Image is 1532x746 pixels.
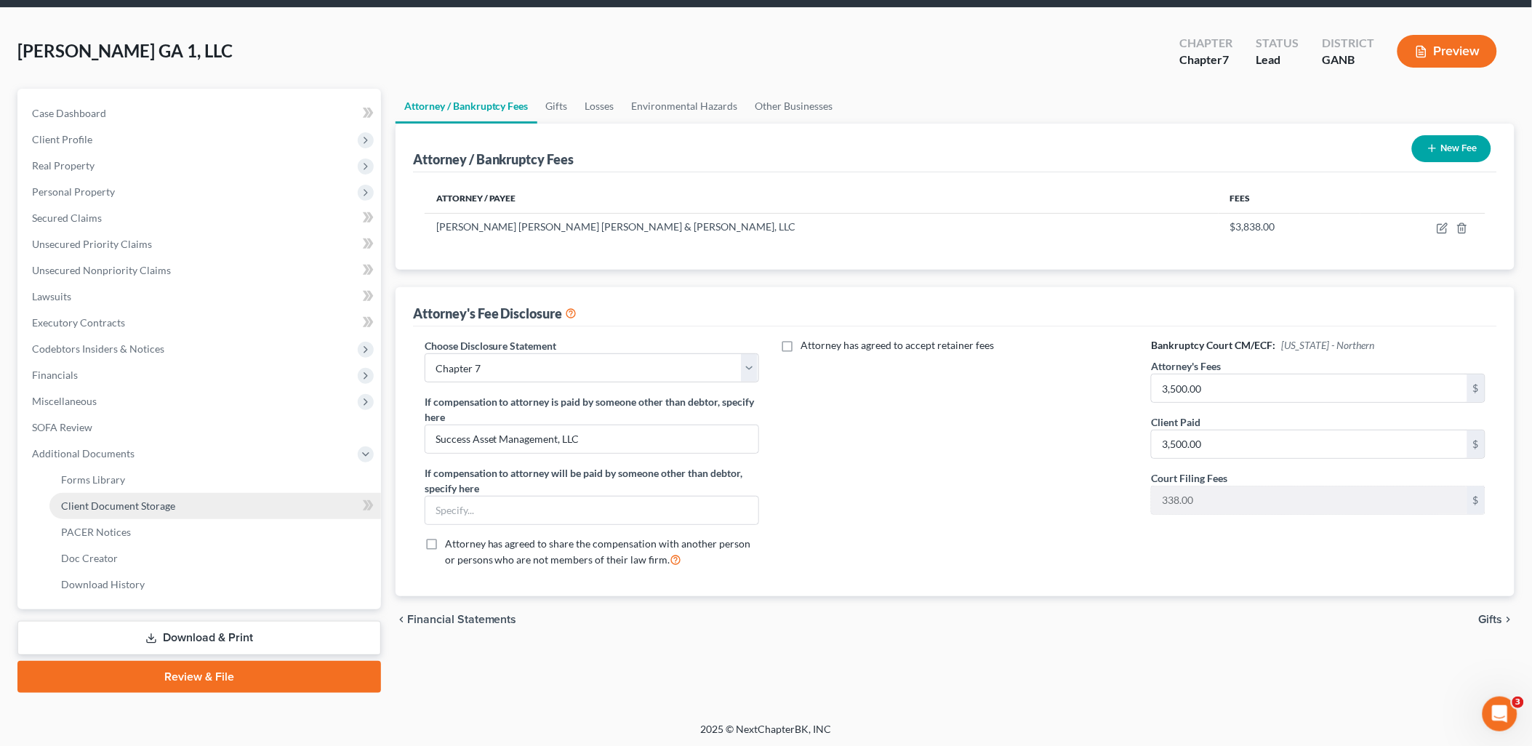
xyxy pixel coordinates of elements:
[1179,35,1232,52] div: Chapter
[537,89,577,124] a: Gifts
[623,89,747,124] a: Environmental Hazards
[1256,35,1299,52] div: Status
[577,89,623,124] a: Losses
[20,205,381,231] a: Secured Claims
[436,220,796,233] span: [PERSON_NAME] [PERSON_NAME] [PERSON_NAME] & [PERSON_NAME], LLC
[1281,339,1374,351] span: [US_STATE] - Northern
[1151,338,1485,353] h6: Bankruptcy Court CM/ECF:
[1151,470,1227,486] label: Court Filing Fees
[425,465,759,496] label: If compensation to attorney will be paid by someone other than debtor, specify here
[1467,374,1485,402] div: $
[49,571,381,598] a: Download History
[1256,52,1299,68] div: Lead
[17,661,381,693] a: Review & File
[20,257,381,284] a: Unsecured Nonpriority Claims
[1151,414,1200,430] label: Client Paid
[1322,35,1374,52] div: District
[32,342,164,355] span: Codebtors Insiders & Notices
[1467,486,1485,514] div: $
[32,159,95,172] span: Real Property
[61,578,145,590] span: Download History
[32,185,115,198] span: Personal Property
[425,425,758,453] input: Specify...
[49,545,381,571] a: Doc Creator
[20,100,381,127] a: Case Dashboard
[61,526,131,538] span: PACER Notices
[49,519,381,545] a: PACER Notices
[32,133,92,145] span: Client Profile
[1230,193,1251,204] span: Fees
[1230,220,1275,233] span: $3,838.00
[32,447,135,460] span: Additional Documents
[61,473,125,486] span: Forms Library
[61,500,175,512] span: Client Document Storage
[445,537,751,566] span: Attorney has agreed to share the compensation with another person or persons who are not members ...
[1152,430,1467,458] input: 0.00
[1179,52,1232,68] div: Chapter
[32,369,78,381] span: Financials
[1397,35,1497,68] button: Preview
[20,231,381,257] a: Unsecured Priority Claims
[1479,614,1503,625] span: Gifts
[1483,697,1517,731] iframe: Intercom live chat
[20,414,381,441] a: SOFA Review
[1467,430,1485,458] div: $
[396,614,517,625] button: chevron_left Financial Statements
[1222,52,1229,66] span: 7
[32,238,152,250] span: Unsecured Priority Claims
[17,40,233,61] span: [PERSON_NAME] GA 1, LLC
[32,290,71,302] span: Lawsuits
[436,193,516,204] span: Attorney / Payee
[801,339,995,351] span: Attorney has agreed to accept retainer fees
[425,338,557,353] label: Choose Disclosure Statement
[407,614,517,625] span: Financial Statements
[32,316,125,329] span: Executory Contracts
[20,284,381,310] a: Lawsuits
[425,497,758,524] input: Specify...
[49,493,381,519] a: Client Document Storage
[1322,52,1374,68] div: GANB
[1503,614,1515,625] i: chevron_right
[1412,135,1491,162] button: New Fee
[396,614,407,625] i: chevron_left
[61,552,118,564] span: Doc Creator
[32,264,171,276] span: Unsecured Nonpriority Claims
[32,212,102,224] span: Secured Claims
[1512,697,1524,708] span: 3
[49,467,381,493] a: Forms Library
[32,395,97,407] span: Miscellaneous
[20,310,381,336] a: Executory Contracts
[1479,614,1515,625] button: Gifts chevron_right
[32,107,106,119] span: Case Dashboard
[413,305,577,322] div: Attorney's Fee Disclosure
[413,151,574,168] div: Attorney / Bankruptcy Fees
[1151,358,1221,374] label: Attorney's Fees
[1152,486,1467,514] input: 0.00
[747,89,842,124] a: Other Businesses
[32,421,92,433] span: SOFA Review
[396,89,537,124] a: Attorney / Bankruptcy Fees
[17,621,381,655] a: Download & Print
[425,394,759,425] label: If compensation to attorney is paid by someone other than debtor, specify here
[1152,374,1467,402] input: 0.00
